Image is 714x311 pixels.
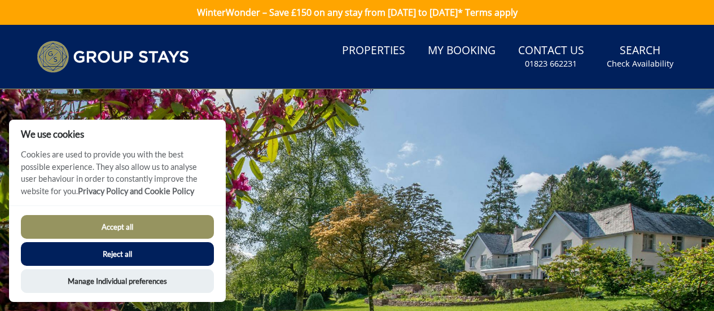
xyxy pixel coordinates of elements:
a: Contact Us01823 662231 [514,38,589,75]
button: Manage Individual preferences [21,269,214,293]
a: Properties [338,38,410,64]
a: SearchCheck Availability [602,38,678,75]
small: 01823 662231 [525,58,577,69]
a: My Booking [423,38,500,64]
h2: We use cookies [9,129,226,139]
small: Check Availability [607,58,673,69]
a: Privacy Policy and Cookie Policy [78,186,194,196]
p: Cookies are used to provide you with the best possible experience. They also allow us to analyse ... [9,148,226,205]
button: Reject all [21,242,214,266]
button: Accept all [21,215,214,239]
img: Group Stays [37,41,189,73]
